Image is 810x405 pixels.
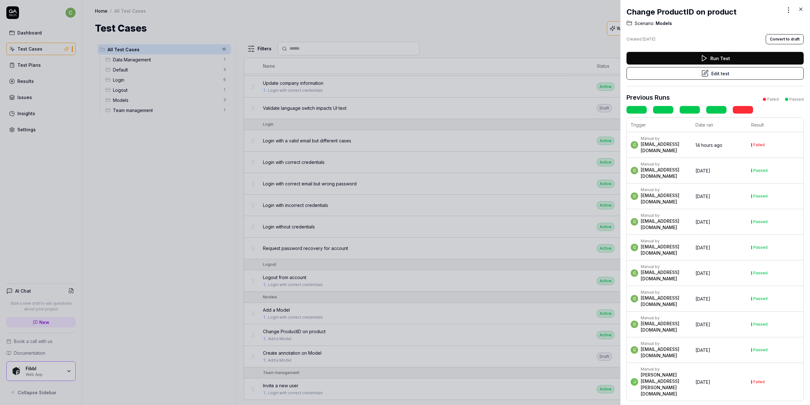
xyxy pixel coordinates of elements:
[753,143,765,147] div: Failed
[695,219,710,225] time: [DATE]
[631,378,638,386] span: j
[767,97,779,102] div: Failed
[641,218,689,231] div: [EMAIL_ADDRESS][DOMAIN_NAME]
[641,213,689,218] div: Manual by
[753,220,768,224] div: Passed
[631,218,638,226] span: c
[753,169,768,172] div: Passed
[626,67,804,80] button: Edit test
[626,93,670,102] h3: Previous Runs
[631,269,638,277] span: c
[641,321,689,333] div: [EMAIL_ADDRESS][DOMAIN_NAME]
[631,295,638,302] span: c
[627,118,692,132] th: Trigger
[631,141,638,149] span: c
[654,20,672,27] span: Models
[753,271,768,275] div: Passed
[641,244,689,256] div: [EMAIL_ADDRESS][DOMAIN_NAME]
[631,346,638,354] span: c
[641,341,689,346] div: Manual by
[641,192,689,205] div: [EMAIL_ADDRESS][DOMAIN_NAME]
[641,239,689,244] div: Manual by
[753,348,768,352] div: Passed
[641,372,689,397] div: [PERSON_NAME][EMAIL_ADDRESS][PERSON_NAME][DOMAIN_NAME]
[626,6,737,18] h2: Change ProductID on product
[626,36,655,42] div: Created
[641,141,689,154] div: [EMAIL_ADDRESS][DOMAIN_NAME]
[641,264,689,269] div: Manual by
[695,245,710,250] time: [DATE]
[753,297,768,301] div: Passed
[753,322,768,326] div: Passed
[635,20,654,27] span: Scenario:
[641,269,689,282] div: [EMAIL_ADDRESS][DOMAIN_NAME]
[641,167,689,179] div: [EMAIL_ADDRESS][DOMAIN_NAME]
[641,295,689,308] div: [EMAIL_ADDRESS][DOMAIN_NAME]
[695,379,710,385] time: [DATE]
[643,37,655,41] time: [DATE]
[641,162,689,167] div: Manual by
[641,187,689,192] div: Manual by
[766,34,804,44] button: Convert to draft
[631,167,638,174] span: c
[695,168,710,173] time: [DATE]
[753,194,768,198] div: Passed
[631,192,638,200] span: c
[695,194,710,199] time: [DATE]
[631,244,638,251] span: c
[641,367,689,372] div: Manual by
[747,118,803,132] th: Result
[631,321,638,328] span: c
[641,290,689,295] div: Manual by
[692,118,748,132] th: Date ran
[641,346,689,359] div: [EMAIL_ADDRESS][DOMAIN_NAME]
[641,136,689,141] div: Manual by
[789,97,804,102] div: Passed
[695,296,710,302] time: [DATE]
[626,52,804,65] button: Run Test
[695,271,710,276] time: [DATE]
[753,380,765,384] div: Failed
[695,322,710,327] time: [DATE]
[695,347,710,353] time: [DATE]
[641,315,689,321] div: Manual by
[695,142,722,148] time: 14 hours ago
[753,246,768,249] div: Passed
